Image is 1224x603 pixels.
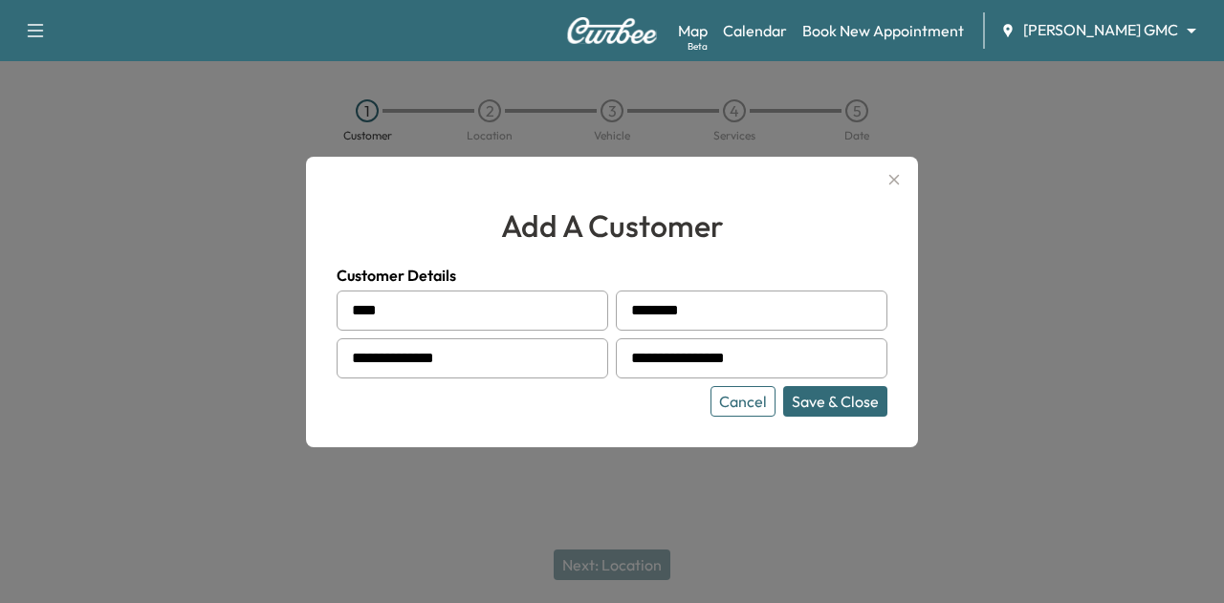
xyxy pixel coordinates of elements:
h4: Customer Details [337,264,887,287]
a: Calendar [723,19,787,42]
button: Cancel [710,386,776,417]
a: MapBeta [678,19,708,42]
a: Book New Appointment [802,19,964,42]
span: [PERSON_NAME] GMC [1023,19,1178,41]
img: Curbee Logo [566,17,658,44]
h2: add a customer [337,203,887,248]
button: Save & Close [783,386,887,417]
div: Beta [688,39,708,54]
